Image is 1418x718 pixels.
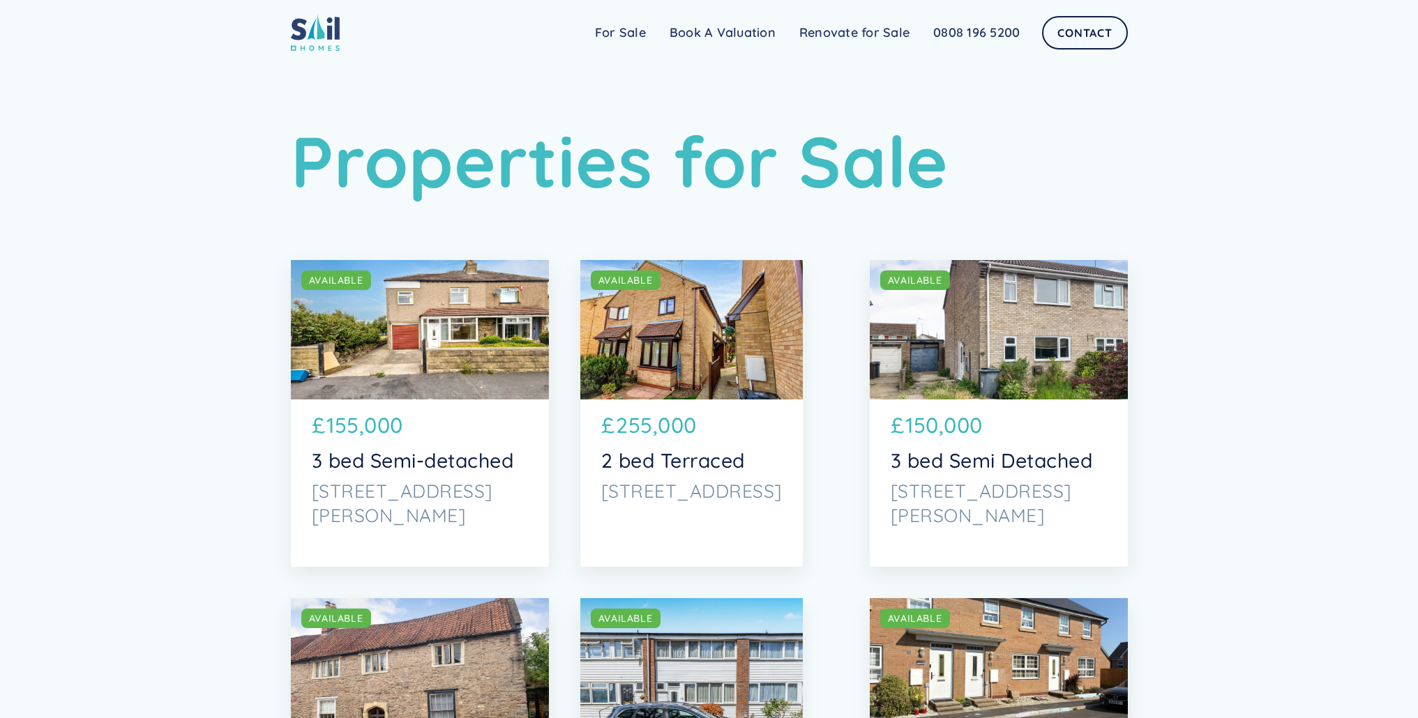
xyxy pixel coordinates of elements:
[312,449,528,473] p: 3 bed Semi-detached
[309,611,363,625] div: AVAILABLE
[291,14,340,51] img: sail home logo colored
[601,449,782,473] p: 2 bed Terraced
[891,410,905,442] p: £
[601,410,615,442] p: £
[326,410,403,442] p: 155,000
[312,410,326,442] p: £
[658,19,787,47] a: Book A Valuation
[888,611,942,625] div: AVAILABLE
[309,273,363,287] div: AVAILABLE
[891,449,1107,473] p: 3 bed Semi Detached
[601,480,782,503] p: [STREET_ADDRESS]
[891,480,1107,528] p: [STREET_ADDRESS][PERSON_NAME]
[583,19,658,47] a: For Sale
[870,260,1128,567] a: AVAILABLE£150,0003 bed Semi Detached[STREET_ADDRESS][PERSON_NAME]
[787,19,921,47] a: Renovate for Sale
[888,273,942,287] div: AVAILABLE
[1042,16,1127,49] a: Contact
[312,480,528,528] p: [STREET_ADDRESS][PERSON_NAME]
[616,410,697,442] p: 255,000
[291,260,549,567] a: AVAILABLE£155,0003 bed Semi-detached[STREET_ADDRESS][PERSON_NAME]
[921,19,1032,47] a: 0808 196 5200
[598,611,653,625] div: AVAILABLE
[580,260,803,567] a: AVAILABLE£255,0002 bed Terraced[STREET_ADDRESS]
[905,410,983,442] p: 150,000
[598,273,653,287] div: AVAILABLE
[291,119,1128,204] h1: Properties for Sale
